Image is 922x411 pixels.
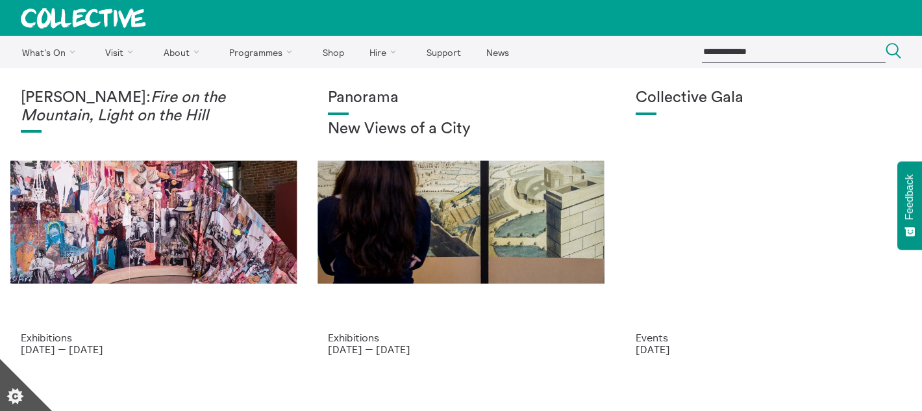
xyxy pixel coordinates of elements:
h1: Panorama [328,89,593,107]
a: Shop [311,36,355,68]
a: What's On [10,36,92,68]
h1: [PERSON_NAME]: [21,89,286,125]
p: [DATE] — [DATE] [21,343,286,355]
a: Collective Gala 2023. Image credit Sally Jubb. Collective Gala Events [DATE] [615,68,922,376]
button: Feedback - Show survey [897,161,922,250]
a: Collective Panorama June 2025 small file 8 Panorama New Views of a City Exhibitions [DATE] — [DATE] [307,68,614,376]
a: About [152,36,216,68]
a: Hire [358,36,413,68]
p: Exhibitions [21,332,286,343]
h1: Collective Gala [636,89,901,107]
a: Visit [94,36,150,68]
em: Fire on the Mountain, Light on the Hill [21,90,225,124]
p: [DATE] — [DATE] [328,343,593,355]
span: Feedback [904,174,916,220]
a: Programmes [218,36,309,68]
p: [DATE] [636,343,901,355]
h2: New Views of a City [328,120,593,139]
p: Exhibitions [328,332,593,343]
a: Support [415,36,472,68]
p: Events [636,332,901,343]
a: News [475,36,520,68]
